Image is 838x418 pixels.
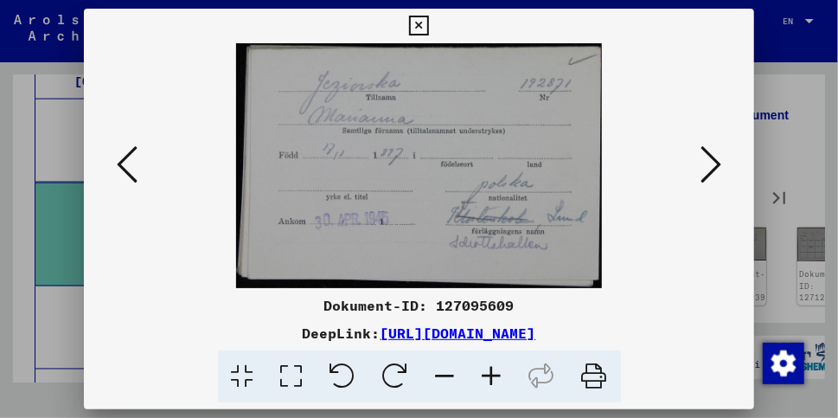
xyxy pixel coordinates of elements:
[762,342,803,383] div: Ändra samtycke
[324,297,515,314] font: Dokument-ID: 127095609
[143,43,695,288] img: 001.jpg
[763,343,804,384] img: Ändra samtycke
[303,325,381,342] font: DeepLink:
[381,325,536,342] a: [URL][DOMAIN_NAME]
